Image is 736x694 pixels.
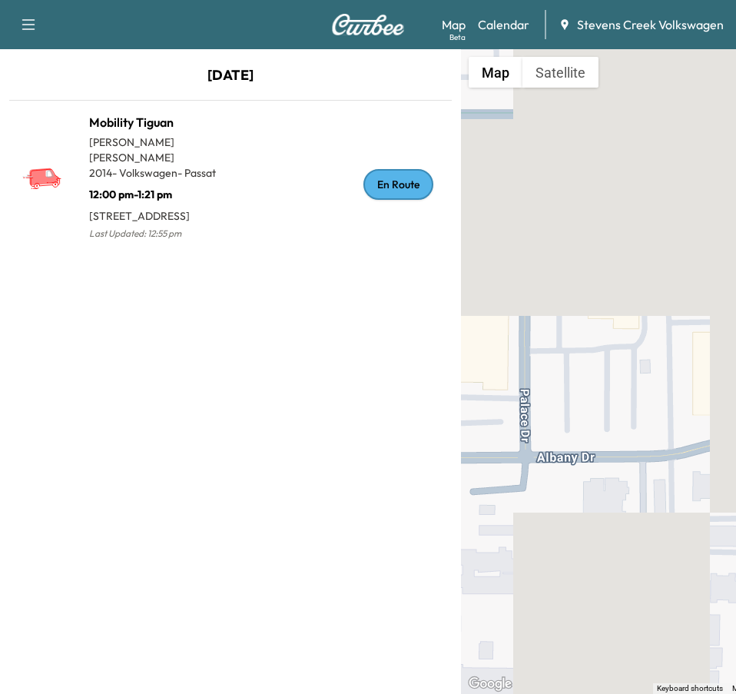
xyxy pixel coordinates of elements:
p: [PERSON_NAME] [PERSON_NAME] [89,134,230,165]
a: Open this area in Google Maps (opens a new window) [465,674,516,694]
a: MapBeta [442,15,466,34]
span: Stevens Creek Volkswagen [577,15,724,34]
button: Show satellite imagery [522,57,598,88]
p: 12:00 pm - 1:21 pm [89,181,230,202]
div: Beta [449,32,466,43]
a: Calendar [478,15,529,34]
p: [STREET_ADDRESS] [89,202,230,224]
div: En Route [363,169,433,200]
button: Show street map [469,57,522,88]
img: Curbee Logo [331,14,405,35]
h1: Mobility Tiguan [89,113,230,131]
button: Keyboard shortcuts [657,683,723,694]
p: 2014 - Volkswagen - Passat [89,165,230,181]
img: Google [465,674,516,694]
p: Last Updated: 12:55 pm [89,224,230,244]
